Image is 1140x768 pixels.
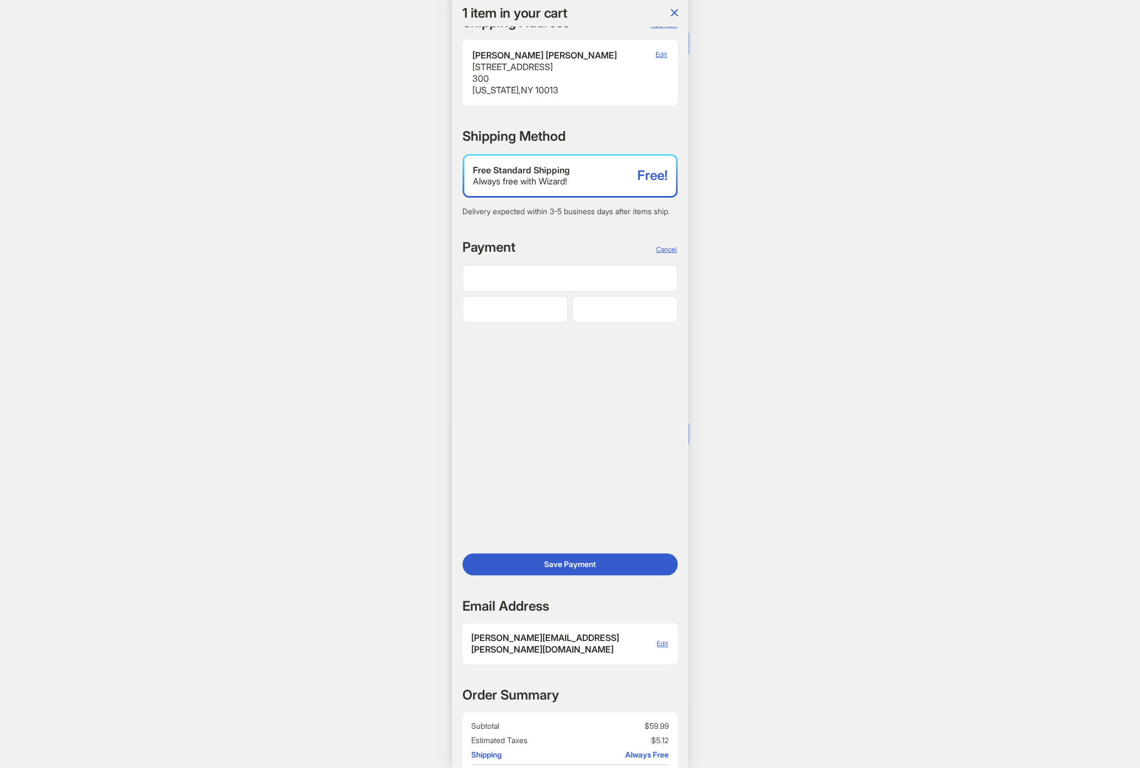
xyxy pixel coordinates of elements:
iframe: Secure address input frame [460,325,680,547]
span: Subtotal [471,721,568,731]
span: Edit [656,50,667,59]
div: 300 [472,73,617,84]
span: Edit [657,639,668,648]
span: $5.12 [572,735,669,745]
h2: Shipping Method [462,128,566,145]
div: [STREET_ADDRESS] [472,61,617,73]
span: Estimated Taxes [471,735,568,745]
iframe: Secure CVC input frame [577,304,673,314]
span: Cancel [656,245,677,253]
iframe: Secure card number input frame [467,273,673,283]
h2: Order Summary [462,686,559,703]
span: Save Payment [544,559,596,569]
button: Save Payment [462,553,678,575]
h2: Payment [462,239,515,256]
button: Edit [655,50,668,59]
iframe: Secure expiration date input frame [467,304,563,314]
span: Free! [637,168,667,183]
span: $59.99 [572,721,669,731]
div: [US_STATE] , NY 10013 [472,84,617,96]
div: Delivery expected within 3-5 business days after items ship. [462,206,678,216]
span: [PERSON_NAME][EMAIL_ADDRESS][PERSON_NAME][DOMAIN_NAME] [471,632,656,655]
h2: Email Address [462,597,549,615]
div: [PERSON_NAME] [PERSON_NAME] [472,50,617,61]
button: Cancel [656,245,678,254]
h1: 1 item in your cart [462,6,567,20]
div: Free Standard Shipping [473,165,637,176]
div: Always free with Wizard! [473,176,637,187]
span: Shipping [471,750,568,760]
span: Always Free [572,750,669,760]
button: Edit [656,632,669,655]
